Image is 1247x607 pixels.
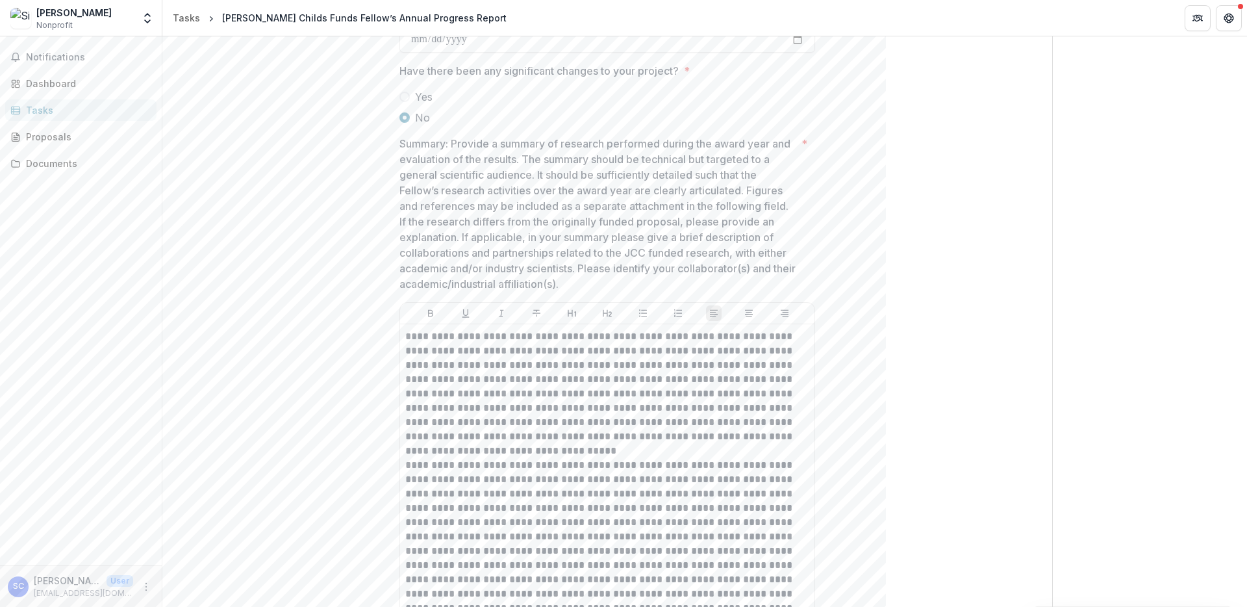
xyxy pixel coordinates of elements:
button: Align Left [706,305,722,321]
a: Tasks [168,8,205,27]
button: More [138,579,154,595]
button: Underline [458,305,473,321]
p: User [107,575,133,587]
div: Tasks [173,11,200,25]
span: Yes [415,89,433,105]
button: Bullet List [635,305,651,321]
span: Nonprofit [36,19,73,31]
p: Summary: Provide a summary of research performed during the award year and evaluation of the resu... [399,136,796,292]
button: Bold [423,305,438,321]
p: Have there been any significant changes to your project? [399,63,679,79]
a: Tasks [5,99,157,121]
button: Heading 1 [564,305,580,321]
p: [PERSON_NAME] [34,574,101,588]
button: Ordered List [670,305,686,321]
div: Documents [26,157,146,170]
button: Get Help [1216,5,1242,31]
span: No [415,110,430,125]
span: Notifications [26,52,151,63]
nav: breadcrumb [168,8,512,27]
button: Heading 2 [599,305,615,321]
div: [PERSON_NAME] [36,6,112,19]
p: [EMAIL_ADDRESS][DOMAIN_NAME] [34,588,133,599]
button: Notifications [5,47,157,68]
button: Partners [1185,5,1211,31]
div: Proposals [26,130,146,144]
div: [PERSON_NAME] Childs Funds Fellow’s Annual Progress Report [222,11,507,25]
a: Dashboard [5,73,157,94]
img: Siyu Chen [10,8,31,29]
div: Tasks [26,103,146,117]
button: Italicize [494,305,509,321]
a: Documents [5,153,157,174]
div: Dashboard [26,77,146,90]
button: Strike [529,305,544,321]
a: Proposals [5,126,157,148]
button: Align Center [741,305,757,321]
button: Align Right [777,305,792,321]
div: Siyu Chen [13,582,24,591]
button: Open entity switcher [138,5,157,31]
